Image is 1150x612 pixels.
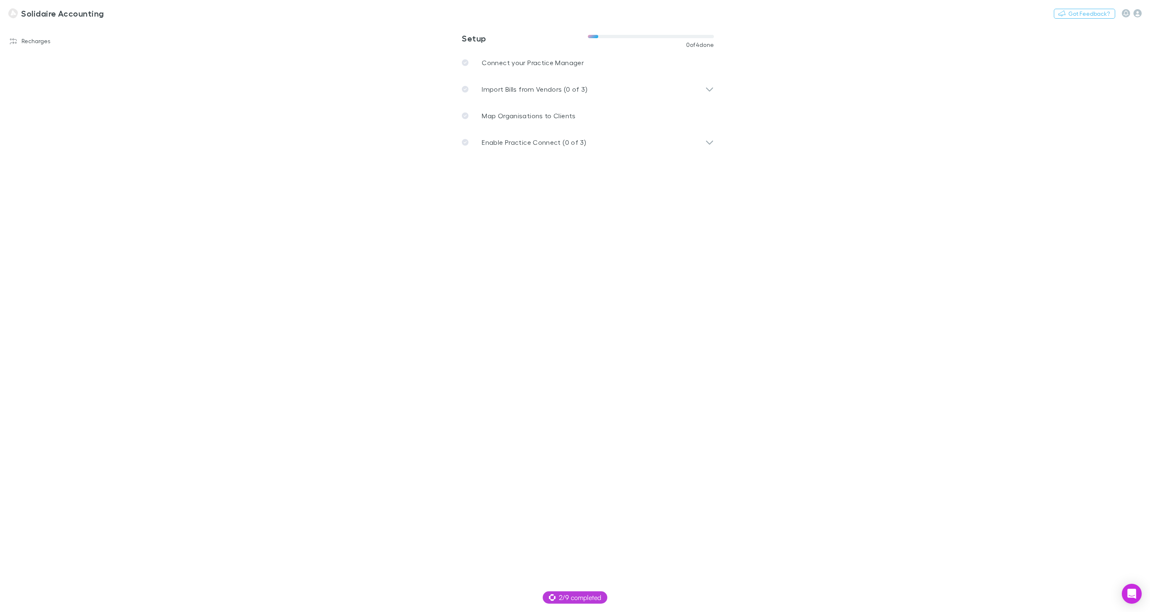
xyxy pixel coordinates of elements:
[21,8,104,18] h3: Solidaire Accounting
[462,33,588,43] h3: Setup
[455,49,721,76] a: Connect your Practice Manager
[3,3,109,23] a: Solidaire Accounting
[455,102,721,129] a: Map Organisations to Clients
[455,129,721,156] div: Enable Practice Connect (0 of 3)
[1054,9,1115,19] button: Got Feedback?
[482,84,587,94] p: Import Bills from Vendors (0 of 3)
[686,41,714,48] span: 0 of 4 done
[2,34,111,48] a: Recharges
[482,58,584,68] p: Connect your Practice Manager
[8,8,18,18] img: Solidaire Accounting's Logo
[482,137,586,147] p: Enable Practice Connect (0 of 3)
[1122,584,1142,604] div: Open Intercom Messenger
[482,111,575,121] p: Map Organisations to Clients
[455,76,721,102] div: Import Bills from Vendors (0 of 3)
